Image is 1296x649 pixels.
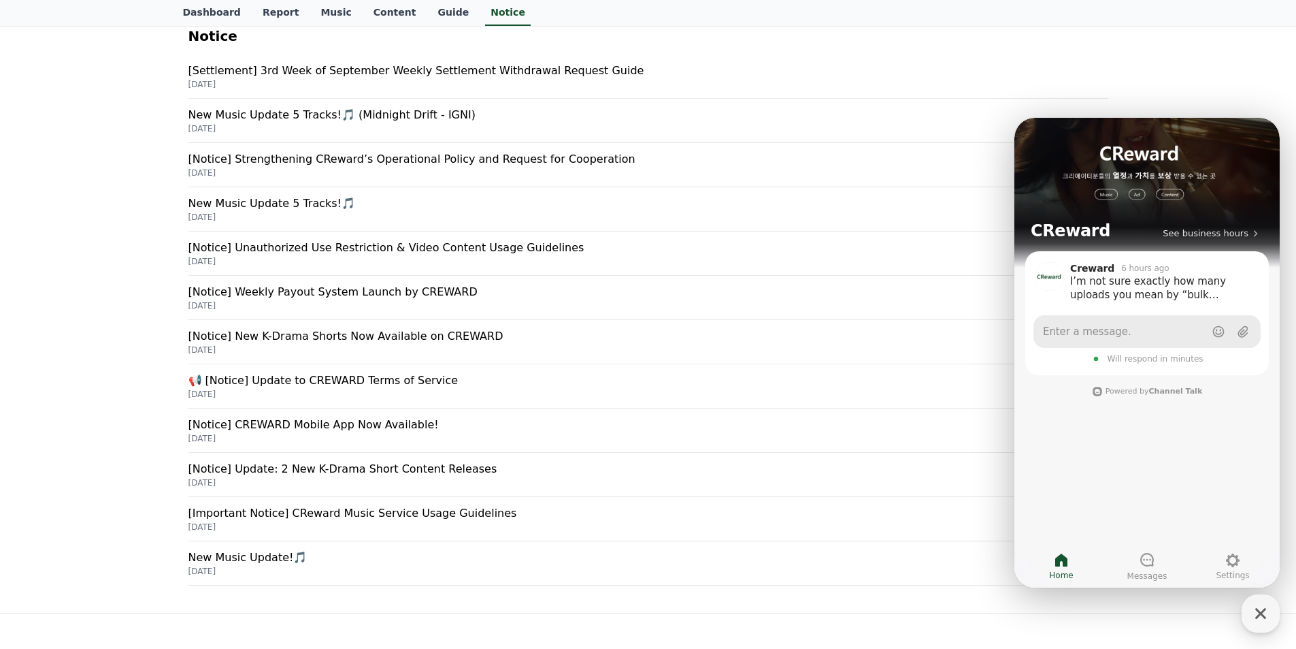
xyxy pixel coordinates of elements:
[188,477,1108,488] p: [DATE]
[188,195,1108,212] p: New Music Update 5 Tracks!🎵
[188,364,1108,409] a: 📢 [Notice] Update to CREWARD Terms of Service [DATE]
[188,168,1108,178] p: [DATE]
[188,240,1108,256] p: [Notice] Unauthorized Use Restriction & Video Content Usage Guidelines
[188,497,1108,541] a: [Important Notice] CReward Music Service Usage Guidelines [DATE]
[188,187,1108,232] a: New Music Update 5 Tracks!🎵 [DATE]
[188,212,1108,223] p: [DATE]
[188,54,1108,99] a: [Settlement] 3rd Week of September Weekly Settlement Withdrawal Request Guide [DATE]
[188,345,1108,355] p: [DATE]
[188,232,1108,276] a: [Notice] Unauthorized Use Restriction & Video Content Usage Guidelines [DATE]
[188,99,1108,143] a: New Music Update 5 Tracks!🎵 (Midnight Drift - IGNI) [DATE]
[188,522,1108,533] p: [DATE]
[188,505,1108,522] p: [Important Notice] CReward Music Service Usage Guidelines
[188,300,1108,311] p: [DATE]
[188,29,1108,44] h4: Notice
[188,123,1108,134] p: [DATE]
[188,79,1108,90] p: [DATE]
[188,550,1108,566] p: New Music Update!🎵
[188,389,1108,400] p: [DATE]
[188,320,1108,364] a: [Notice] New K-Drama Shorts Now Available on CREWARD [DATE]
[188,151,1108,168] p: [Notice] Strengthening CReward’s Operational Policy and Request for Cooperation
[188,409,1108,453] a: [Notice] CREWARD Mobile App Now Available! [DATE]
[188,284,1108,300] p: [Notice] Weekly Payout System Launch by CREWARD
[188,541,1108,586] a: New Music Update!🎵 [DATE]
[188,373,1108,389] p: 📢 [Notice] Update to CREWARD Terms of Service
[188,417,1108,433] p: [Notice] CREWARD Mobile App Now Available!
[188,276,1108,320] a: [Notice] Weekly Payout System Launch by CREWARD [DATE]
[188,328,1108,345] p: [Notice] New K-Drama Shorts Now Available on CREWARD
[188,461,1108,477] p: [Notice] Update: 2 New K-Drama Short Content Releases
[188,107,1108,123] p: New Music Update 5 Tracks!🎵 (Midnight Drift - IGNI)
[188,143,1108,187] a: [Notice] Strengthening CReward’s Operational Policy and Request for Cooperation [DATE]
[188,63,1108,79] p: [Settlement] 3rd Week of September Weekly Settlement Withdrawal Request Guide
[1014,118,1280,588] iframe: Channel chat
[188,566,1108,577] p: [DATE]
[188,453,1108,497] a: [Notice] Update: 2 New K-Drama Short Content Releases [DATE]
[188,256,1108,267] p: [DATE]
[188,433,1108,444] p: [DATE]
